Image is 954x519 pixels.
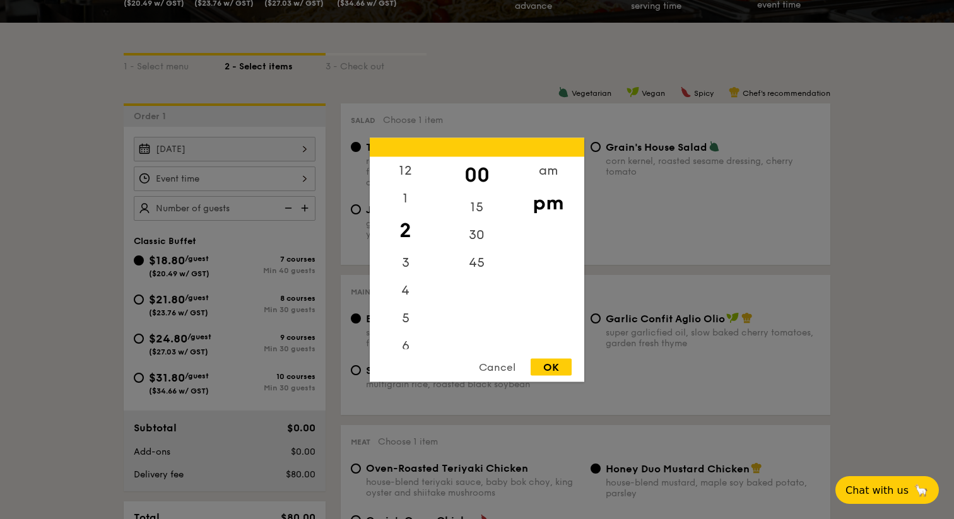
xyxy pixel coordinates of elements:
[531,358,572,375] div: OK
[835,476,939,504] button: Chat with us🦙
[466,358,528,375] div: Cancel
[512,156,584,184] div: am
[845,484,909,496] span: Chat with us
[370,276,441,304] div: 4
[441,156,512,193] div: 00
[370,332,441,359] div: 6
[441,193,512,221] div: 15
[370,212,441,248] div: 2
[441,221,512,248] div: 30
[370,184,441,212] div: 1
[370,248,441,276] div: 3
[914,483,929,498] span: 🦙
[370,304,441,332] div: 5
[441,248,512,276] div: 45
[512,184,584,221] div: pm
[370,156,441,184] div: 12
